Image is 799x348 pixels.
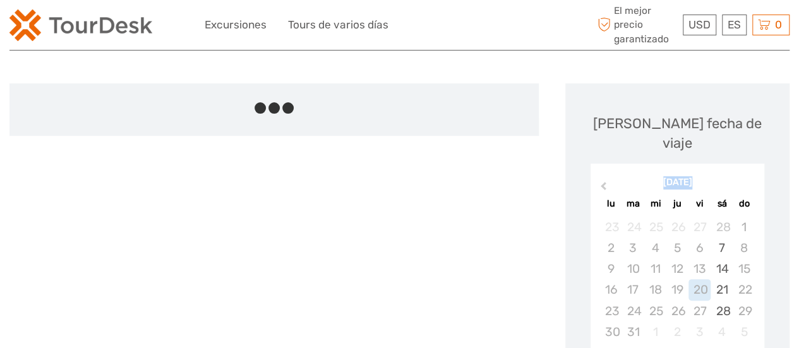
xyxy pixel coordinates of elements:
[578,114,777,153] div: [PERSON_NAME] fecha de viaje
[666,237,688,258] div: Not available jueves, 5 de marzo de 2026
[591,176,764,189] div: [DATE]
[205,16,267,34] a: Excursiones
[688,237,711,258] div: Not available viernes, 6 de marzo de 2026
[688,195,711,212] div: vi
[622,301,644,321] div: Not available martes, 24 de marzo de 2026
[622,279,644,300] div: Not available martes, 17 de marzo de 2026
[9,9,152,41] img: 2254-3441b4b5-4e5f-4d00-b396-31f1d84a6ebf_logo_small.png
[773,18,784,31] span: 0
[711,301,733,321] div: Choose sábado, 28 de marzo de 2026
[688,18,711,31] span: USD
[733,237,755,258] div: Not available domingo, 8 de marzo de 2026
[666,195,688,212] div: ju
[288,16,388,34] a: Tours de varios días
[733,217,755,237] div: Not available domingo, 1 de marzo de 2026
[622,321,644,342] div: Not available martes, 31 de marzo de 2026
[688,301,711,321] div: Not available viernes, 27 de marzo de 2026
[733,301,755,321] div: Not available domingo, 29 de marzo de 2026
[622,258,644,279] div: Not available martes, 10 de marzo de 2026
[688,321,711,342] div: Not available viernes, 3 de abril de 2026
[644,279,666,300] div: Not available miércoles, 18 de marzo de 2026
[711,258,733,279] div: Choose sábado, 14 de marzo de 2026
[599,237,622,258] div: Not available lunes, 2 de marzo de 2026
[711,217,733,237] div: Choose sábado, 28 de febrero de 2026
[644,195,666,212] div: mi
[599,258,622,279] div: Not available lunes, 9 de marzo de 2026
[666,279,688,300] div: Not available jueves, 19 de marzo de 2026
[733,258,755,279] div: Not available domingo, 15 de marzo de 2026
[594,4,680,46] span: El mejor precio garantizado
[688,258,711,279] div: Not available viernes, 13 de marzo de 2026
[599,321,622,342] div: Not available lunes, 30 de marzo de 2026
[711,321,733,342] div: Not available sábado, 4 de abril de 2026
[644,237,666,258] div: Not available miércoles, 4 de marzo de 2026
[733,195,755,212] div: do
[666,217,688,237] div: Not available jueves, 26 de febrero de 2026
[599,217,622,237] div: Not available lunes, 23 de febrero de 2026
[666,321,688,342] div: Not available jueves, 2 de abril de 2026
[599,195,622,212] div: lu
[711,237,733,258] div: Choose sábado, 7 de marzo de 2026
[622,237,644,258] div: Not available martes, 3 de marzo de 2026
[622,217,644,237] div: Not available martes, 24 de febrero de 2026
[644,217,666,237] div: Not available miércoles, 25 de febrero de 2026
[644,301,666,321] div: Not available miércoles, 25 de marzo de 2026
[722,15,747,35] div: ES
[711,195,733,212] div: sá
[733,321,755,342] div: Not available domingo, 5 de abril de 2026
[688,217,711,237] div: Not available viernes, 27 de febrero de 2026
[644,258,666,279] div: Not available miércoles, 11 de marzo de 2026
[599,301,622,321] div: Not available lunes, 23 de marzo de 2026
[666,301,688,321] div: Not available jueves, 26 de marzo de 2026
[644,321,666,342] div: Not available miércoles, 1 de abril de 2026
[666,258,688,279] div: Not available jueves, 12 de marzo de 2026
[711,279,733,300] div: Choose sábado, 21 de marzo de 2026
[592,179,612,200] button: Previous Month
[622,195,644,212] div: ma
[594,217,760,342] div: month 2026-03
[733,279,755,300] div: Not available domingo, 22 de marzo de 2026
[688,279,711,300] div: Not available viernes, 20 de marzo de 2026
[599,279,622,300] div: Not available lunes, 16 de marzo de 2026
